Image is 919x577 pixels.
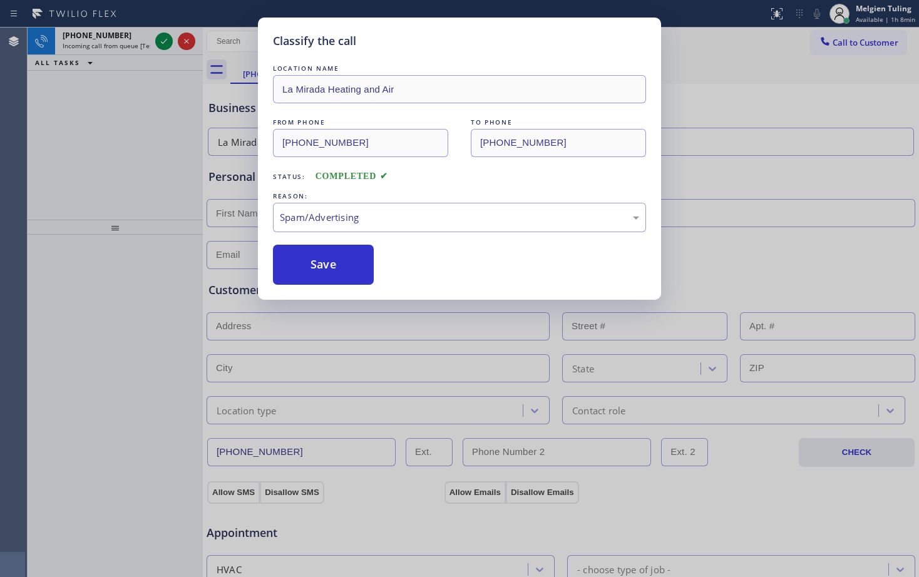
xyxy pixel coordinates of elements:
div: Spam/Advertising [280,210,639,225]
button: Save [273,245,374,285]
input: To phone [471,129,646,157]
span: Status: [273,172,305,181]
span: COMPLETED [316,171,388,181]
div: REASON: [273,190,646,203]
div: TO PHONE [471,116,646,129]
input: From phone [273,129,448,157]
h5: Classify the call [273,33,356,49]
div: FROM PHONE [273,116,448,129]
div: LOCATION NAME [273,62,646,75]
